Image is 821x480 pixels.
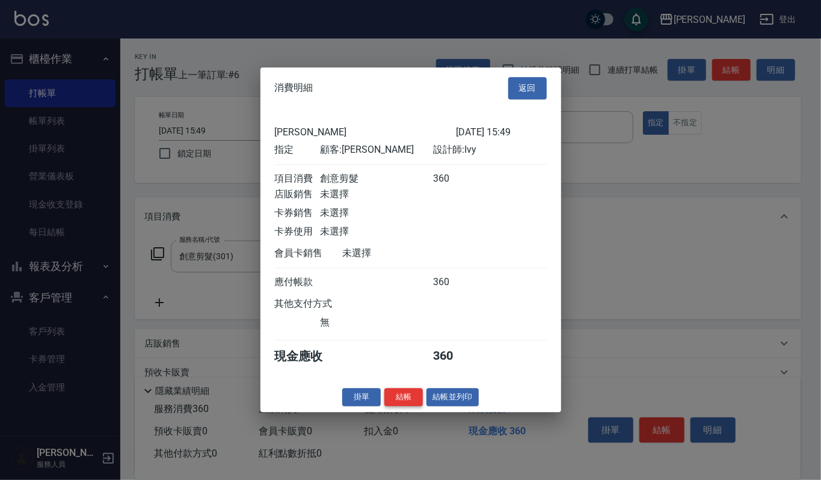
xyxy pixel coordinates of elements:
[275,276,320,289] div: 應付帳款
[275,207,320,220] div: 卡券銷售
[384,388,423,407] button: 結帳
[433,144,546,156] div: 設計師: Ivy
[320,188,433,201] div: 未選擇
[433,276,478,289] div: 360
[433,173,478,185] div: 360
[275,348,343,365] div: 現金應收
[275,173,320,185] div: 項目消費
[275,247,343,260] div: 會員卡銷售
[320,316,433,329] div: 無
[275,144,320,156] div: 指定
[456,126,547,138] div: [DATE] 15:49
[320,173,433,185] div: 創意剪髮
[320,226,433,238] div: 未選擇
[275,82,313,94] span: 消費明細
[320,144,433,156] div: 顧客: [PERSON_NAME]
[433,348,478,365] div: 360
[426,388,479,407] button: 結帳並列印
[343,247,456,260] div: 未選擇
[275,298,366,310] div: 其他支付方式
[275,226,320,238] div: 卡券使用
[342,388,381,407] button: 掛單
[275,126,456,138] div: [PERSON_NAME]
[275,188,320,201] div: 店販銷售
[320,207,433,220] div: 未選擇
[508,77,547,99] button: 返回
